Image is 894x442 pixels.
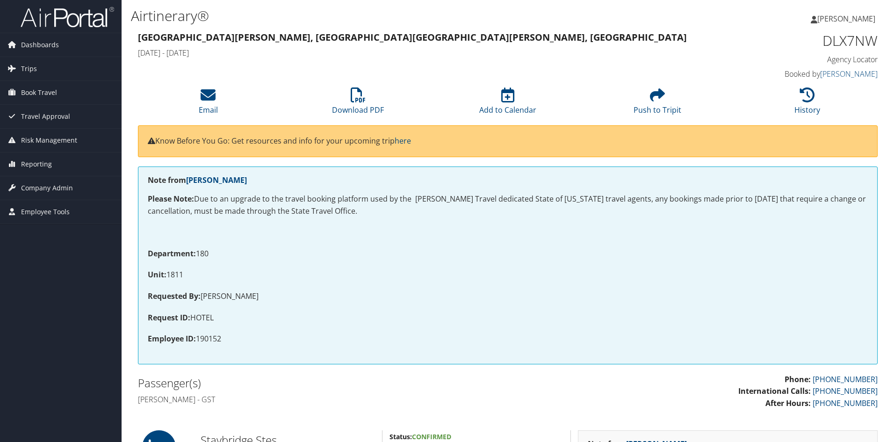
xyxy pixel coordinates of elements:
a: Add to Calendar [479,93,536,115]
a: here [395,136,411,146]
a: [PHONE_NUMBER] [813,374,878,384]
strong: Unit: [148,269,166,280]
span: Company Admin [21,176,73,200]
a: [PHONE_NUMBER] [813,386,878,396]
span: [PERSON_NAME] [817,14,875,24]
a: [PERSON_NAME] [186,175,247,185]
strong: Status: [389,432,412,441]
a: History [794,93,820,115]
h1: Airtinerary® [131,6,634,26]
strong: Phone: [785,374,811,384]
img: airportal-logo.png [21,6,114,28]
span: Employee Tools [21,200,70,224]
span: Travel Approval [21,105,70,128]
strong: Employee ID: [148,333,196,344]
strong: [GEOGRAPHIC_DATA][PERSON_NAME], [GEOGRAPHIC_DATA] [GEOGRAPHIC_DATA][PERSON_NAME], [GEOGRAPHIC_DATA] [138,31,687,43]
p: 190152 [148,333,868,345]
a: Download PDF [332,93,384,115]
strong: Requested By: [148,291,201,301]
h4: [DATE] - [DATE] [138,48,689,58]
p: [PERSON_NAME] [148,290,868,303]
strong: International Calls: [738,386,811,396]
span: Risk Management [21,129,77,152]
h4: Agency Locator [703,54,878,65]
h1: DLX7NW [703,31,878,51]
p: Know Before You Go: Get resources and info for your upcoming trip [148,135,868,147]
span: Book Travel [21,81,57,104]
a: [PHONE_NUMBER] [813,398,878,408]
strong: Note from [148,175,247,185]
span: Confirmed [412,432,451,441]
h2: Passenger(s) [138,375,501,391]
strong: After Hours: [765,398,811,408]
strong: Request ID: [148,312,190,323]
h4: Booked by [703,69,878,79]
p: 1811 [148,269,868,281]
span: Dashboards [21,33,59,57]
strong: Department: [148,248,196,259]
p: Due to an upgrade to the travel booking platform used by the [PERSON_NAME] Travel dedicated State... [148,193,868,217]
p: 180 [148,248,868,260]
span: Trips [21,57,37,80]
strong: Please Note: [148,194,194,204]
span: Reporting [21,152,52,176]
p: HOTEL [148,312,868,324]
a: [PERSON_NAME] [811,5,885,33]
a: [PERSON_NAME] [820,69,878,79]
a: Push to Tripit [634,93,681,115]
a: Email [199,93,218,115]
h4: [PERSON_NAME] - GST [138,394,501,405]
